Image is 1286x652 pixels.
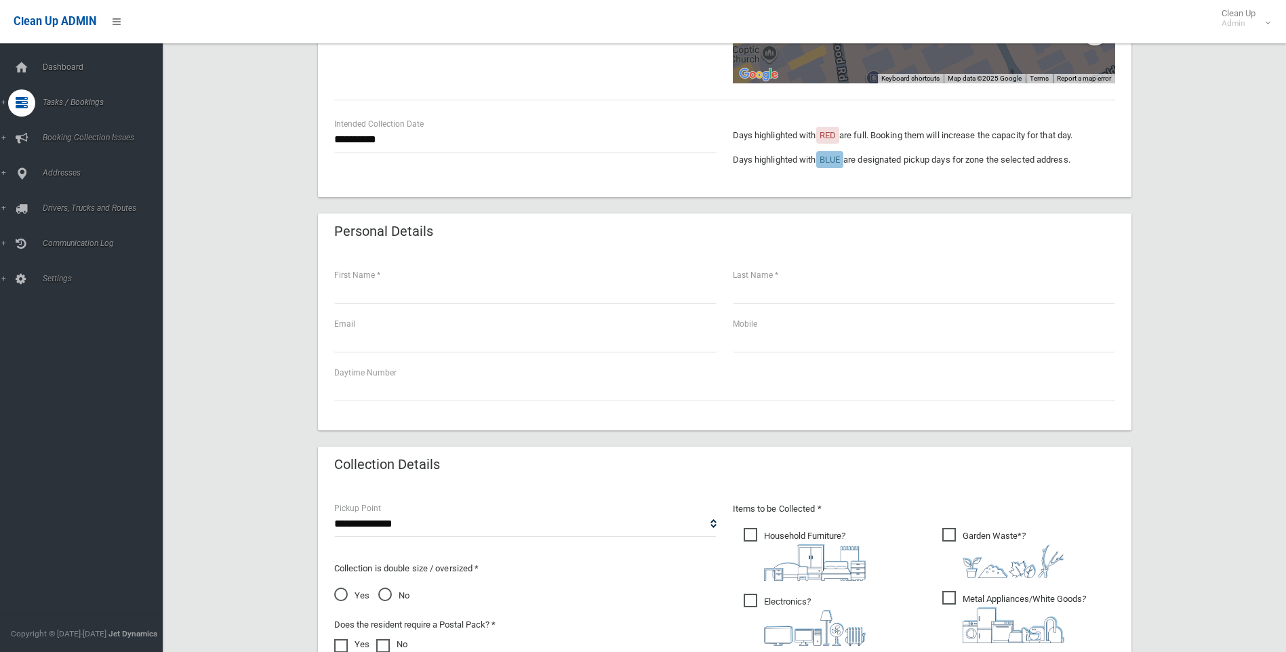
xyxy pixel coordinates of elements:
span: Communication Log [39,239,173,248]
label: Does the resident require a Postal Pack? * [334,617,496,633]
header: Collection Details [318,451,456,478]
img: Google [736,66,781,83]
span: Drivers, Trucks and Routes [39,203,173,213]
small: Admin [1222,18,1255,28]
span: Dashboard [39,62,173,72]
img: 36c1b0289cb1767239cdd3de9e694f19.png [963,607,1064,643]
span: Electronics [744,594,866,646]
span: RED [820,130,836,140]
strong: Jet Dynamics [108,629,157,638]
a: Open this area in Google Maps (opens a new window) [736,66,781,83]
i: ? [764,596,866,646]
span: Yes [334,588,369,604]
span: Metal Appliances/White Goods [942,591,1086,643]
span: Tasks / Bookings [39,98,173,107]
span: BLUE [820,155,840,165]
a: Terms (opens in new tab) [1030,75,1049,82]
header: Personal Details [318,218,449,245]
span: Garden Waste* [942,528,1064,578]
p: Days highlighted with are full. Booking them will increase the capacity for that day. [733,127,1115,144]
img: 394712a680b73dbc3d2a6a3a7ffe5a07.png [764,610,866,646]
p: Items to be Collected * [733,501,1115,517]
img: 4fd8a5c772b2c999c83690221e5242e0.png [963,544,1064,578]
span: Booking Collection Issues [39,133,173,142]
span: Copyright © [DATE]-[DATE] [11,629,106,638]
img: aa9efdbe659d29b613fca23ba79d85cb.png [764,544,866,581]
p: Collection is double size / oversized * [334,561,717,577]
span: Clean Up ADMIN [14,15,96,28]
i: ? [764,531,866,581]
span: Addresses [39,168,173,178]
i: ? [963,594,1086,643]
button: Keyboard shortcuts [881,74,940,83]
span: Household Furniture [744,528,866,581]
i: ? [963,531,1064,578]
span: Settings [39,274,173,283]
span: No [378,588,409,604]
a: Report a map error [1057,75,1111,82]
p: Days highlighted with are designated pickup days for zone the selected address. [733,152,1115,168]
span: Map data ©2025 Google [948,75,1022,82]
span: Clean Up [1215,8,1269,28]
